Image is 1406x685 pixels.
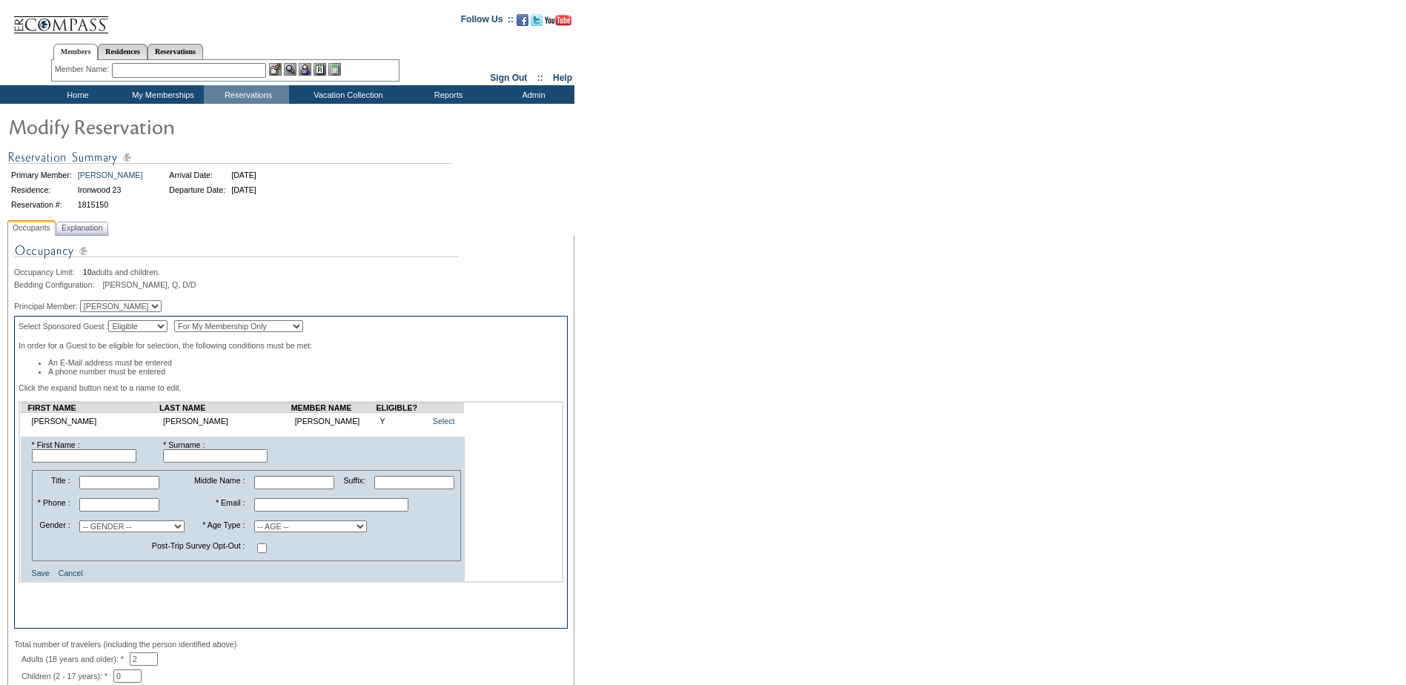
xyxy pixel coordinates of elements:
[14,268,81,277] span: Occupancy Limit:
[119,85,204,104] td: My Memberships
[376,403,424,413] td: ELIGIBLE?
[14,280,100,289] span: Bedding Configuration:
[461,13,514,30] td: Follow Us ::
[48,358,563,367] li: An E-Mail address must be entered
[28,403,160,413] td: FIRST NAME
[537,73,543,83] span: ::
[328,63,341,76] img: b_calculator.gif
[291,413,377,430] td: [PERSON_NAME]
[147,44,203,59] a: Reservations
[299,63,311,76] img: Impersonate
[531,14,543,26] img: Follow us on Twitter
[190,494,248,515] td: * Email :
[269,63,282,76] img: b_edit.gif
[34,472,74,493] td: Title :
[489,85,574,104] td: Admin
[490,73,527,83] a: Sign Out
[433,417,455,426] a: Select
[32,569,50,578] a: Save
[159,437,291,466] td: * Surname :
[289,85,404,104] td: Vacation Collection
[21,655,130,664] span: Adults (18 years and older): *
[83,268,92,277] span: 10
[204,85,289,104] td: Reservations
[10,220,53,236] span: Occupants
[229,183,259,196] td: [DATE]
[9,198,74,211] td: Reservation #:
[284,63,296,76] img: View
[190,517,248,536] td: * Age Type :
[48,367,563,376] li: A phone number must be entered
[13,4,109,34] img: Compass Home
[14,268,568,277] div: adults and children.
[190,472,248,493] td: Middle Name :
[76,183,145,196] td: Ironwood 23
[14,302,78,311] span: Principal Member:
[9,183,74,196] td: Residence:
[404,85,489,104] td: Reports
[517,14,528,26] img: Become our fan on Facebook
[291,403,377,413] td: MEMBER NAME
[159,413,291,430] td: [PERSON_NAME]
[531,19,543,27] a: Follow us on Twitter
[28,437,160,466] td: * First Name :
[314,63,326,76] img: Reservations
[14,640,568,649] div: Total number of travelers (including the person identified above)
[98,44,147,59] a: Residences
[229,168,259,182] td: [DATE]
[376,413,424,430] td: Y
[34,494,74,515] td: * Phone :
[78,171,143,179] a: [PERSON_NAME]
[21,672,113,681] span: Children (2 - 17 years): *
[159,403,291,413] td: LAST NAME
[167,183,228,196] td: Departure Date:
[33,85,119,104] td: Home
[7,111,304,141] img: Modify Reservation
[53,44,99,60] a: Members
[34,517,74,536] td: Gender :
[339,472,369,493] td: Suffix:
[28,413,160,430] td: [PERSON_NAME]
[545,19,571,27] a: Subscribe to our YouTube Channel
[76,198,145,211] td: 1815150
[7,148,452,167] img: Reservation Summary
[14,316,568,629] div: Select Sponsored Guest : In order for a Guest to be eligible for selection, the following conditi...
[553,73,572,83] a: Help
[102,280,196,289] span: [PERSON_NAME], Q, D/D
[167,168,228,182] td: Arrival Date:
[517,19,528,27] a: Become our fan on Facebook
[9,168,74,182] td: Primary Member:
[59,569,83,578] a: Cancel
[14,242,459,268] img: Occupancy
[34,537,249,559] td: Post-Trip Survey Opt-Out :
[545,15,571,26] img: Subscribe to our YouTube Channel
[55,63,112,76] div: Member Name:
[59,220,106,236] span: Explanation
